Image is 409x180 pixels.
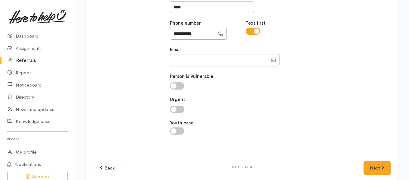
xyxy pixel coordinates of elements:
[7,135,68,143] h6: Profile
[246,20,266,27] label: Text first
[128,165,356,169] h6: Step 2 of 3
[170,20,201,27] label: Phone number
[170,73,213,80] label: Person is Vulnerable
[364,161,391,175] a: Next
[170,46,181,53] label: Email
[170,120,193,127] label: Youth case
[170,96,185,103] label: Urgent
[94,161,121,175] a: Back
